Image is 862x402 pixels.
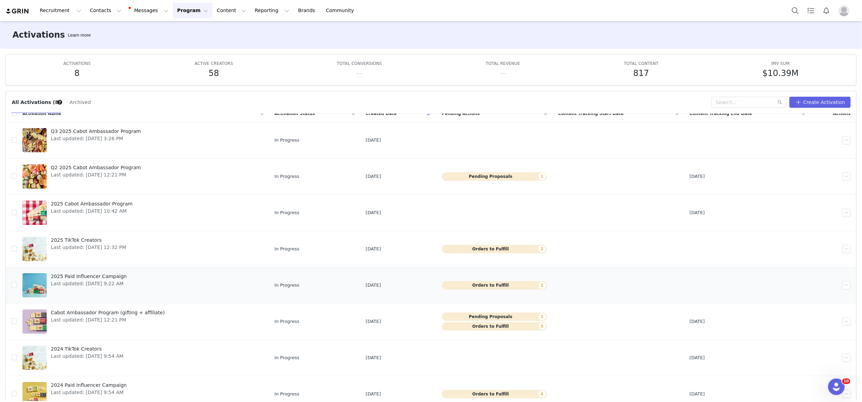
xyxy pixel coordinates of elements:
h5: -- [356,67,362,79]
span: Last updated: [DATE] 3:26 PM [51,135,141,142]
span: Q2 2025 Cabot Ambassador Program [51,164,141,171]
span: IMV SUM [771,61,790,66]
h5: 8 [74,67,80,79]
span: Cabot Ambassador Program (gifting + affiliate) [51,309,165,316]
iframe: Intercom live chat [828,379,845,395]
button: Contacts [86,3,126,18]
span: TOTAL REVENUE [486,61,520,66]
h5: $10.39M [762,67,799,79]
span: 10 [842,379,850,384]
a: Community [322,3,361,18]
h5: 817 [633,67,649,79]
span: [DATE] [366,354,381,361]
span: [DATE] [366,282,381,289]
span: TOTAL CONVERSIONS [337,61,382,66]
span: Created Date [366,111,397,117]
span: In Progress [275,209,299,216]
a: Q3 2025 Cabot Ambassador ProgramLast updated: [DATE] 3:26 PM [22,126,263,154]
span: [DATE] [689,173,705,180]
span: 2024 TikTok Creators [51,345,123,353]
span: In Progress [275,391,299,398]
div: Tooltip anchor [57,99,63,105]
h3: Activations [12,29,65,41]
h5: 58 [208,67,219,79]
a: Q2 2025 Cabot Ambassador ProgramLast updated: [DATE] 12:21 PM [22,163,263,190]
span: Last updated: [DATE] 9:22 AM [51,280,127,287]
button: Pending Proposals1 [442,313,547,321]
span: [DATE] [366,137,381,144]
span: 2025 TikTok Creators [51,237,126,244]
button: Notifications [819,3,834,18]
button: Reporting [251,3,294,18]
span: ACTIVATIONS [63,61,91,66]
button: Orders to Fulfill4 [442,390,547,398]
button: Program [173,3,212,18]
span: Q3 2025 Cabot Ambassador Program [51,128,141,135]
span: In Progress [275,246,299,252]
span: 2025 Paid Influencer Campaign [51,273,127,280]
span: TOTAL CONTENT [624,61,659,66]
span: [DATE] [689,354,705,361]
i: icon: search [778,100,782,105]
span: Activation Status [275,111,315,117]
span: Last updated: [DATE] 9:54 AM [51,353,123,360]
span: 2024 Paid Influencer Campaign [51,382,127,389]
button: Archived [69,97,91,108]
span: In Progress [275,354,299,361]
span: In Progress [275,282,299,289]
button: Search [788,3,803,18]
a: 2025 Paid Influencer CampaignLast updated: [DATE] 9:22 AM [22,271,263,299]
a: 2025 Cabot Ambassador ProgramLast updated: [DATE] 10:42 AM [22,199,263,227]
span: [DATE] [689,209,705,216]
div: Actions [810,106,856,121]
button: Create Activation [789,97,851,108]
a: Brands [294,3,321,18]
span: Activation Name [22,111,61,117]
span: [DATE] [366,318,381,325]
span: Pending Actions [442,111,480,117]
span: In Progress [275,318,299,325]
span: Last updated: [DATE] 12:21 PM [51,171,141,179]
span: [DATE] [689,391,705,398]
span: In Progress [275,173,299,180]
div: Tooltip anchor [66,32,92,39]
span: Last updated: [DATE] 9:54 AM [51,389,127,396]
span: [DATE] [689,318,705,325]
button: Content [213,3,250,18]
a: 2025 TikTok CreatorsLast updated: [DATE] 12:32 PM [22,235,263,263]
button: Recruitment [36,3,85,18]
button: Orders to Fulfill2 [442,245,547,253]
button: Pending Proposals1 [442,172,547,181]
a: 2024 TikTok CreatorsLast updated: [DATE] 9:54 AM [22,344,263,372]
span: Last updated: [DATE] 12:21 PM [51,316,165,324]
span: [DATE] [366,391,381,398]
span: In Progress [275,137,299,144]
span: ACTIVE CREATORS [195,61,233,66]
span: Content Tracking Start Date [558,111,624,117]
a: Cabot Ambassador Program (gifting + affiliate)Last updated: [DATE] 12:21 PM [22,308,263,335]
button: All Activations (8) [11,97,61,108]
span: Last updated: [DATE] 10:42 AM [51,208,132,215]
input: Search... [712,97,787,108]
span: 2025 Cabot Ambassador Program [51,200,132,208]
span: Content Tracking End Date [689,111,752,117]
a: Tasks [803,3,818,18]
span: [DATE] [366,209,381,216]
button: Orders to Fulfill2 [442,281,547,289]
button: Profile [834,5,856,16]
button: Messages [126,3,173,18]
span: Last updated: [DATE] 12:32 PM [51,244,126,251]
span: [DATE] [366,246,381,252]
img: grin logo [6,8,30,15]
span: [DATE] [366,173,381,180]
img: placeholder-profile.jpg [838,5,850,16]
h5: -- [500,67,506,79]
button: Orders to Fulfill5 [442,322,547,331]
